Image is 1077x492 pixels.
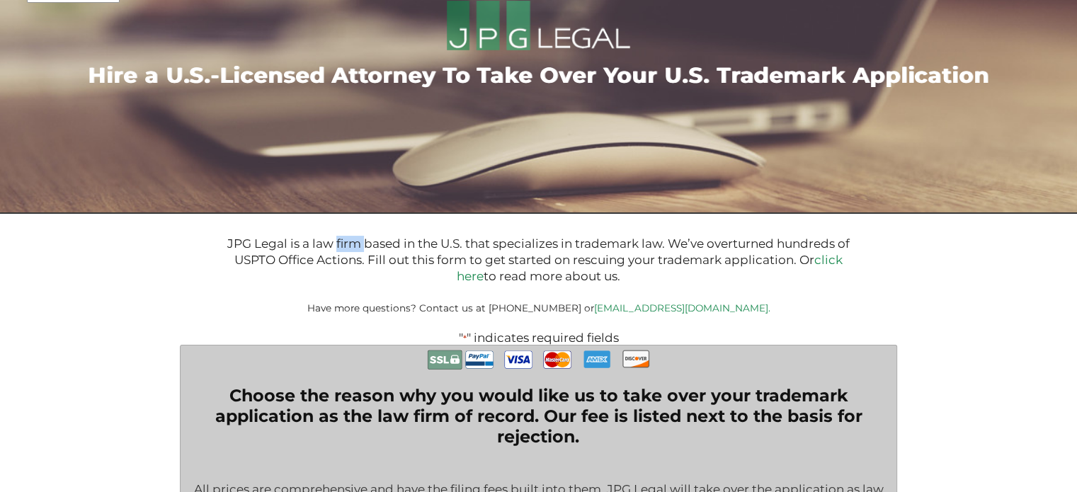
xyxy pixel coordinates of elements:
[504,345,532,374] img: Visa
[543,345,571,374] img: MasterCard
[427,345,462,374] img: Secure Payment with SSL
[465,345,494,374] img: PayPal
[593,302,770,314] a: [EMAIL_ADDRESS][DOMAIN_NAME].
[622,345,650,372] img: Discover
[140,331,938,345] p: " " indicates required fields
[457,253,843,283] a: click here
[307,302,770,314] small: Have more questions? Contact us at [PHONE_NUMBER] or
[191,385,886,447] legend: Choose the reason why you would like us to take over your trademark application as the law firm o...
[226,236,850,285] p: JPG Legal is a law firm based in the U.S. that specializes in trademark law. We’ve overturned hun...
[583,345,611,373] img: AmEx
